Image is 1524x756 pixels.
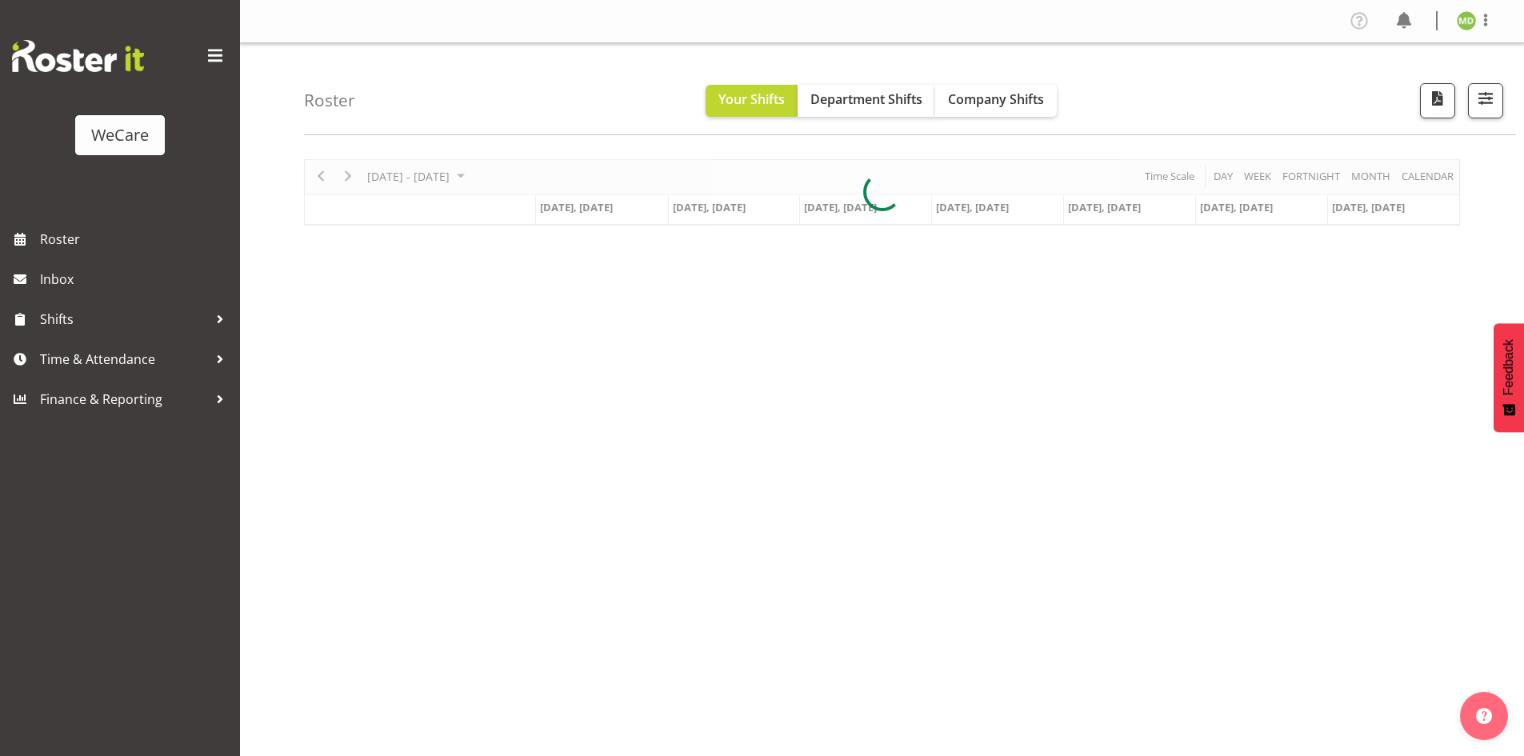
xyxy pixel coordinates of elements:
[798,85,935,117] button: Department Shifts
[810,90,922,108] span: Department Shifts
[304,91,355,110] h4: Roster
[935,85,1057,117] button: Company Shifts
[40,347,208,371] span: Time & Attendance
[1420,83,1455,118] button: Download a PDF of the roster according to the set date range.
[91,123,149,147] div: WeCare
[12,40,144,72] img: Rosterit website logo
[40,267,232,291] span: Inbox
[1494,323,1524,432] button: Feedback - Show survey
[706,85,798,117] button: Your Shifts
[1476,708,1492,724] img: help-xxl-2.png
[718,90,785,108] span: Your Shifts
[1468,83,1503,118] button: Filter Shifts
[948,90,1044,108] span: Company Shifts
[40,387,208,411] span: Finance & Reporting
[40,227,232,251] span: Roster
[40,307,208,331] span: Shifts
[1502,339,1516,395] span: Feedback
[1457,11,1476,30] img: marie-claire-dickson-bakker11590.jpg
